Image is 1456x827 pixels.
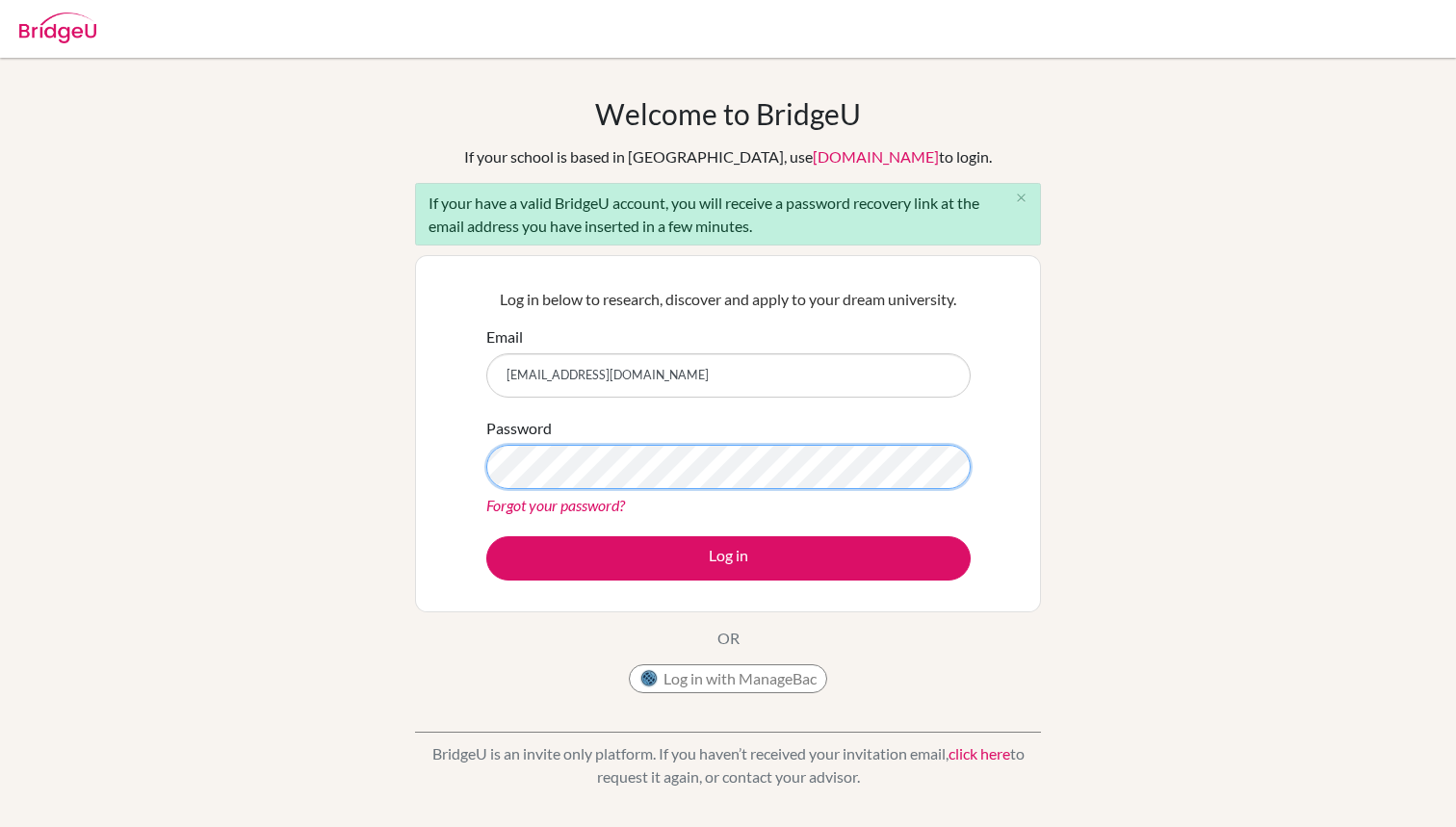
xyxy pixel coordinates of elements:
label: Password [486,417,552,440]
a: click here [949,744,1010,762]
a: Forgot your password? [486,496,625,514]
p: Log in below to research, discover and apply to your dream university. [486,288,971,311]
img: Bridge-U [19,13,96,43]
i: close [1014,191,1028,205]
h1: Welcome to BridgeU [595,96,861,131]
p: OR [717,627,740,650]
p: BridgeU is an invite only platform. If you haven’t received your invitation email, to request it ... [415,742,1041,788]
button: Close [1001,184,1040,213]
button: Log in with ManageBac [629,664,827,693]
div: If your school is based in [GEOGRAPHIC_DATA], use to login. [464,145,992,168]
button: Log in [486,536,971,581]
div: If your have a valid BridgeU account, you will receive a password recovery link at the email addr... [415,183,1041,246]
a: [DOMAIN_NAME] [813,147,939,166]
label: Email [486,325,523,349]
